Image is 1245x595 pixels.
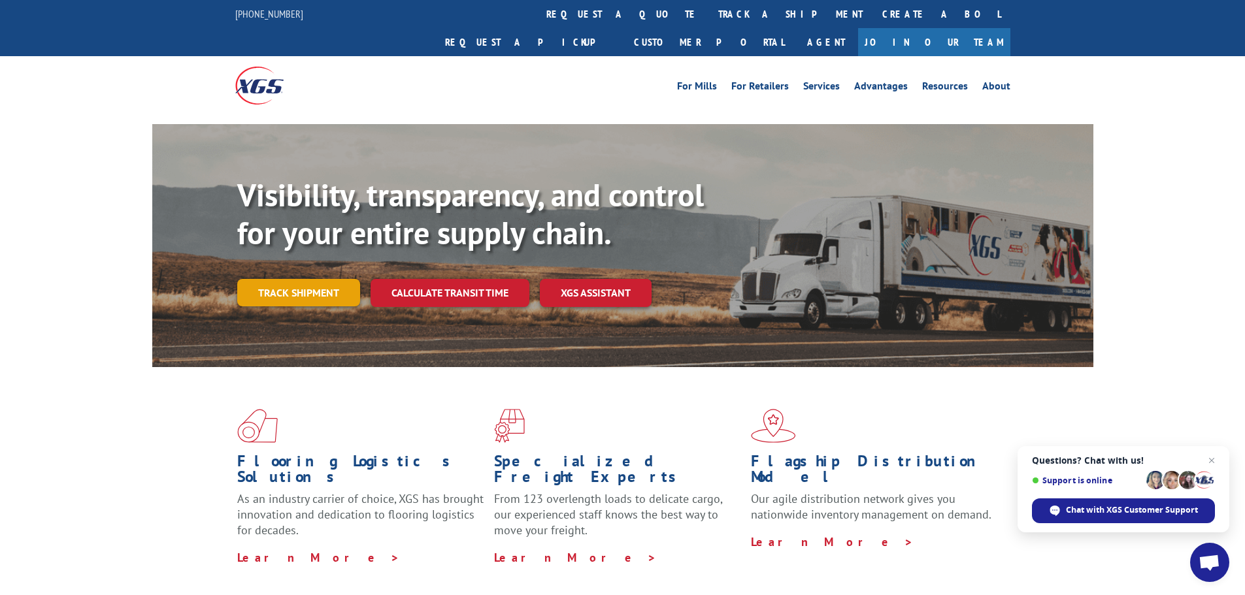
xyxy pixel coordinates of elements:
h1: Flagship Distribution Model [751,453,998,491]
a: Agent [794,28,858,56]
span: Our agile distribution network gives you nationwide inventory management on demand. [751,491,991,522]
img: xgs-icon-total-supply-chain-intelligence-red [237,409,278,443]
a: Services [803,81,840,95]
img: xgs-icon-focused-on-flooring-red [494,409,525,443]
div: Open chat [1190,543,1229,582]
span: Close chat [1204,453,1220,468]
a: Learn More > [237,550,400,565]
span: As an industry carrier of choice, XGS has brought innovation and dedication to flooring logistics... [237,491,484,538]
a: For Mills [677,81,717,95]
a: Learn More > [494,550,657,565]
a: Learn More > [751,534,914,549]
a: [PHONE_NUMBER] [235,7,303,20]
a: For Retailers [731,81,789,95]
span: Support is online [1032,475,1142,485]
a: Customer Portal [624,28,794,56]
a: About [982,81,1010,95]
a: Calculate transit time [371,279,529,307]
b: Visibility, transparency, and control for your entire supply chain. [237,174,704,253]
span: Questions? Chat with us! [1032,455,1215,466]
a: Track shipment [237,279,360,306]
a: Resources [922,81,968,95]
a: Join Our Team [858,28,1010,56]
a: Request a pickup [435,28,624,56]
div: Chat with XGS Customer Support [1032,498,1215,523]
img: xgs-icon-flagship-distribution-model-red [751,409,796,443]
h1: Flooring Logistics Solutions [237,453,484,491]
a: XGS ASSISTANT [540,279,652,307]
p: From 123 overlength loads to delicate cargo, our experienced staff knows the best way to move you... [494,491,741,549]
h1: Specialized Freight Experts [494,453,741,491]
span: Chat with XGS Customer Support [1066,504,1198,516]
a: Advantages [854,81,908,95]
